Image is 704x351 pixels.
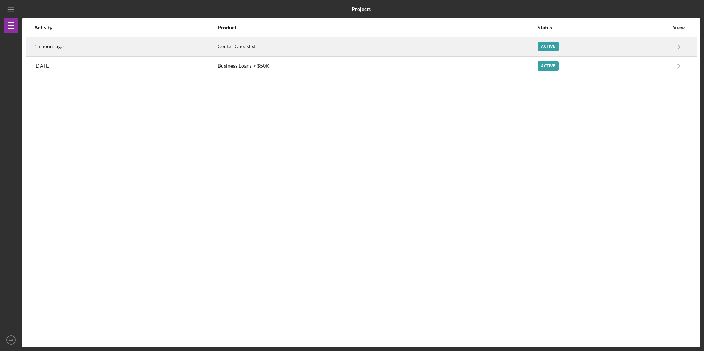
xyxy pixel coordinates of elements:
[34,43,64,49] time: 2025-08-22 03:43
[34,63,50,69] time: 2025-07-22 20:30
[670,25,688,31] div: View
[34,25,217,31] div: Activity
[538,25,669,31] div: Status
[9,338,14,342] text: AA
[4,333,18,347] button: AA
[218,57,537,75] div: Business Loans > $50K
[352,6,371,12] b: Projects
[538,61,559,71] div: Active
[538,42,559,51] div: Active
[218,25,537,31] div: Product
[218,38,537,56] div: Center Checklist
